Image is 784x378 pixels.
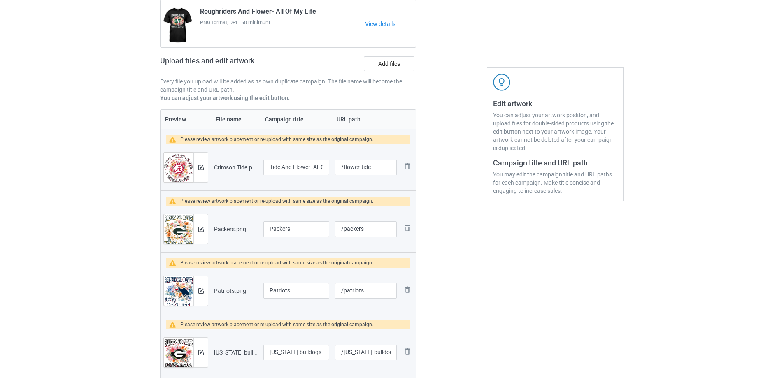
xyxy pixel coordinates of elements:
[365,20,416,28] a: View details
[214,348,258,357] div: [US_STATE] bulldogs.png
[493,99,618,108] h3: Edit artwork
[169,260,180,266] img: warning
[164,338,193,371] img: original.png
[364,56,414,71] label: Add files
[200,7,316,19] span: Roughriders And Flower- All Of My Life
[214,225,258,233] div: Packers.png
[169,137,180,143] img: warning
[164,214,193,248] img: original.png
[180,197,373,206] div: Please review artwork placement or re-upload with same size as the original campaign.
[493,74,510,91] img: svg+xml;base64,PD94bWwgdmVyc2lvbj0iMS4wIiBlbmNvZGluZz0iVVRGLTgiPz4KPHN2ZyB3aWR0aD0iNDJweCIgaGVpZ2...
[493,158,618,167] h3: Campaign title and URL path
[493,170,618,195] div: You may edit the campaign title and URL paths for each campaign. Make title concise and engaging ...
[402,161,412,171] img: svg+xml;base64,PD94bWwgdmVyc2lvbj0iMS4wIiBlbmNvZGluZz0iVVRGLTgiPz4KPHN2ZyB3aWR0aD0iMjhweCIgaGVpZ2...
[198,288,204,294] img: svg+xml;base64,PD94bWwgdmVyc2lvbj0iMS4wIiBlbmNvZGluZz0iVVRGLTgiPz4KPHN2ZyB3aWR0aD0iMTRweCIgaGVpZ2...
[164,153,193,186] img: original.png
[160,77,416,94] p: Every file you upload will be added as its own duplicate campaign. The file name will become the ...
[180,135,373,144] div: Please review artwork placement or re-upload with same size as the original campaign.
[169,198,180,204] img: warning
[160,56,314,72] h2: Upload files and edit artwork
[198,227,204,232] img: svg+xml;base64,PD94bWwgdmVyc2lvbj0iMS4wIiBlbmNvZGluZz0iVVRGLTgiPz4KPHN2ZyB3aWR0aD0iMTRweCIgaGVpZ2...
[493,111,618,152] div: You can adjust your artwork position, and upload files for double-sided products using the edit b...
[214,287,258,295] div: Patriots.png
[198,350,204,355] img: svg+xml;base64,PD94bWwgdmVyc2lvbj0iMS4wIiBlbmNvZGluZz0iVVRGLTgiPz4KPHN2ZyB3aWR0aD0iMTRweCIgaGVpZ2...
[180,258,373,268] div: Please review artwork placement or re-upload with same size as the original campaign.
[332,110,400,129] th: URL path
[200,19,365,27] span: PNG format, DPI 150 minimum
[402,285,412,295] img: svg+xml;base64,PD94bWwgdmVyc2lvbj0iMS4wIiBlbmNvZGluZz0iVVRGLTgiPz4KPHN2ZyB3aWR0aD0iMjhweCIgaGVpZ2...
[402,346,412,356] img: svg+xml;base64,PD94bWwgdmVyc2lvbj0iMS4wIiBlbmNvZGluZz0iVVRGLTgiPz4KPHN2ZyB3aWR0aD0iMjhweCIgaGVpZ2...
[214,163,258,172] div: Crimson Tide.png
[180,320,373,329] div: Please review artwork placement or re-upload with same size as the original campaign.
[169,322,180,328] img: warning
[261,110,332,129] th: Campaign title
[164,276,193,310] img: original.png
[402,223,412,233] img: svg+xml;base64,PD94bWwgdmVyc2lvbj0iMS4wIiBlbmNvZGluZz0iVVRGLTgiPz4KPHN2ZyB3aWR0aD0iMjhweCIgaGVpZ2...
[161,110,211,129] th: Preview
[211,110,261,129] th: File name
[160,95,290,101] b: You can adjust your artwork using the edit button.
[198,165,204,170] img: svg+xml;base64,PD94bWwgdmVyc2lvbj0iMS4wIiBlbmNvZGluZz0iVVRGLTgiPz4KPHN2ZyB3aWR0aD0iMTRweCIgaGVpZ2...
